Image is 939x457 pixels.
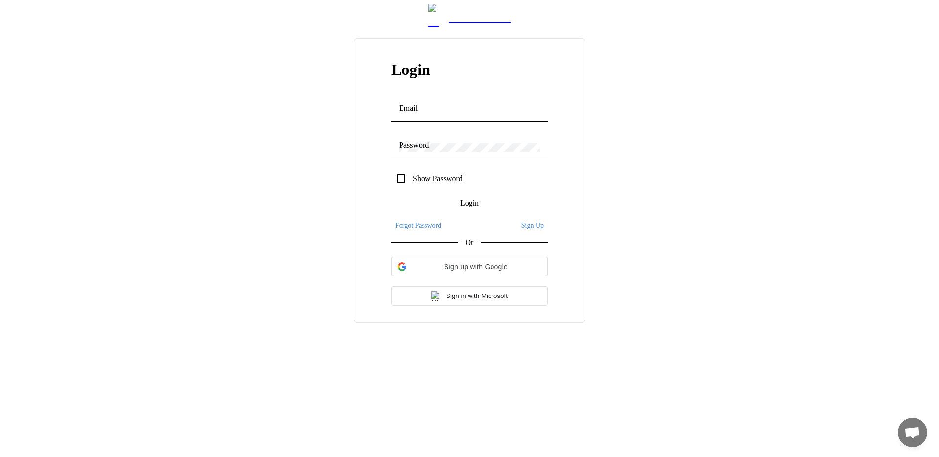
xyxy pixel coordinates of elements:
label: Show Password [411,174,463,183]
mat-label: Password [399,141,429,149]
a: logoNZ Leads [428,4,511,28]
img: logo [428,4,444,28]
button: Login [391,193,548,213]
span: Login [460,199,479,207]
div: NZ Leads [449,8,511,24]
a: Open chat [898,418,927,447]
div: Sign up with Google [391,257,548,276]
mat-label: Email [399,104,418,112]
img: Microsoft logo [431,291,441,301]
span: Sign up with Google [410,263,541,271]
h1: Login [391,61,548,84]
button: Sign in with Microsoft [391,286,548,306]
span: Forgot Password [395,222,441,229]
span: Sign Up [521,222,544,229]
span: Or [466,238,474,247]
